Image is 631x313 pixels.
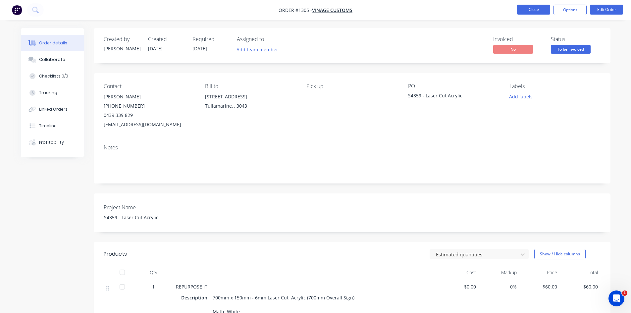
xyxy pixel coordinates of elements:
[104,120,194,129] div: [EMAIL_ADDRESS][DOMAIN_NAME]
[608,290,624,306] iframe: Intercom live chat
[408,92,491,101] div: S4359 - Laser Cut Acrylic
[39,139,64,145] div: Profitability
[21,118,84,134] button: Timeline
[21,35,84,51] button: Order details
[509,83,600,89] div: Labels
[551,45,591,55] button: To be invoiced
[104,92,194,101] div: [PERSON_NAME]
[506,92,536,101] button: Add labels
[104,144,601,151] div: Notes
[39,57,65,63] div: Collaborate
[562,283,598,290] span: $60.00
[176,284,207,290] span: REPURPOSE IT
[104,203,186,211] label: Project Name
[12,5,22,15] img: Factory
[534,249,586,259] button: Show / Hide columns
[104,45,140,52] div: [PERSON_NAME]
[104,250,127,258] div: Products
[152,283,155,290] span: 1
[148,36,184,42] div: Created
[192,36,229,42] div: Required
[590,5,623,15] button: Edit Order
[493,36,543,42] div: Invoiced
[104,111,194,120] div: 0439 339 829
[205,83,296,89] div: Bill to
[205,101,296,111] div: Tullamarine, , 3043
[104,36,140,42] div: Created by
[21,134,84,151] button: Profitability
[205,92,296,113] div: [STREET_ADDRESS]Tullamarine, , 3043
[441,283,476,290] span: $0.00
[306,83,397,89] div: Pick up
[104,101,194,111] div: [PHONE_NUMBER]
[104,83,194,89] div: Contact
[181,293,210,302] div: Description
[148,45,163,52] span: [DATE]
[560,266,601,279] div: Total
[479,266,519,279] div: Markup
[21,68,84,84] button: Checklists 0/0
[553,5,587,15] button: Options
[39,106,68,112] div: Linked Orders
[493,45,533,53] span: No
[133,266,173,279] div: Qty
[39,73,68,79] div: Checklists 0/0
[233,45,282,54] button: Add team member
[21,84,84,101] button: Tracking
[481,283,517,290] span: 0%
[279,7,312,13] span: Order #1305 -
[104,92,194,129] div: [PERSON_NAME][PHONE_NUMBER]0439 339 829[EMAIL_ADDRESS][DOMAIN_NAME]
[205,92,296,101] div: [STREET_ADDRESS]
[408,83,499,89] div: PO
[438,266,479,279] div: Cost
[312,7,352,13] a: Vinage Customs
[21,101,84,118] button: Linked Orders
[192,45,207,52] span: [DATE]
[39,90,57,96] div: Tracking
[519,266,560,279] div: Price
[21,51,84,68] button: Collaborate
[551,45,591,53] span: To be invoiced
[237,36,303,42] div: Assigned to
[99,213,182,222] div: S4359 - Laser Cut Acrylic
[517,5,550,15] button: Close
[237,45,282,54] button: Add team member
[39,40,67,46] div: Order details
[39,123,57,129] div: Timeline
[551,36,601,42] div: Status
[522,283,557,290] span: $60.00
[622,290,627,296] span: 1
